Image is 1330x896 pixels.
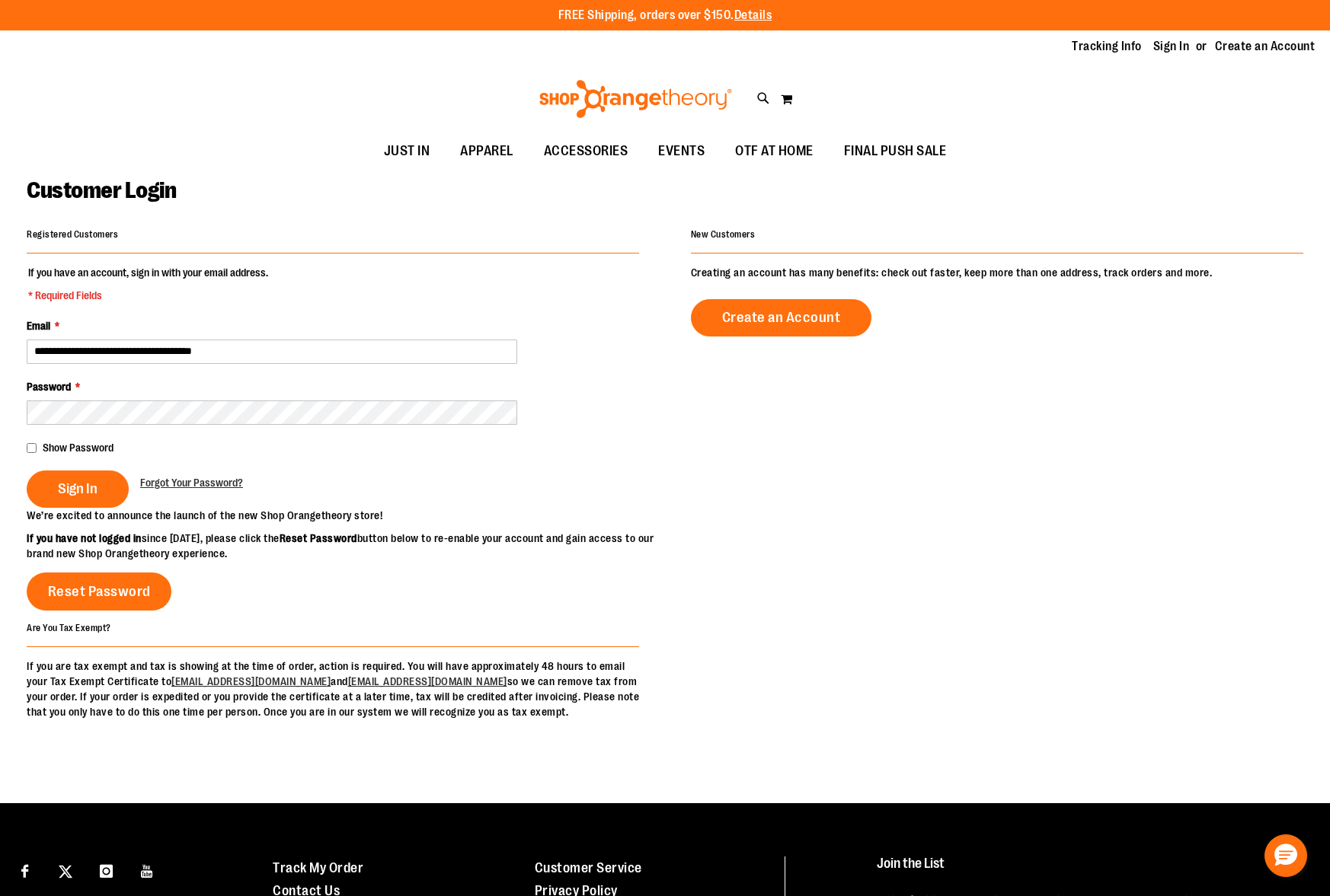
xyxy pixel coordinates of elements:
p: since [DATE], please click the button below to re-enable your account and gain access to our bran... [27,531,665,561]
span: APPAREL [460,134,513,168]
span: * Required Fields [28,288,268,303]
a: Details [734,8,772,22]
p: FREE Shipping, orders over $150. [558,7,772,24]
a: EVENTS [643,134,720,169]
button: Hello, have a question? Let’s chat. [1264,834,1307,877]
a: [EMAIL_ADDRESS][DOMAIN_NAME] [171,675,331,687]
span: ACCESSORIES [544,134,628,168]
span: FINAL PUSH SALE [844,134,947,168]
a: Sign In [1153,38,1190,55]
strong: Are You Tax Exempt? [27,622,111,633]
a: Track My Order [273,860,363,875]
a: ACCESSORIES [529,134,644,169]
span: Password [27,381,71,393]
span: EVENTS [658,134,705,168]
span: Reset Password [48,583,151,600]
a: Create an Account [691,299,872,336]
a: Customer Service [535,860,642,875]
span: Forgot Your Password? [140,477,243,489]
span: Sign In [58,480,98,497]
p: Creating an account has many benefits: check out faster, keep more than one address, track orders... [691,265,1303,280]
a: Tracking Info [1072,38,1142,55]
span: Show Password [43,442,113,454]
a: FINAL PUSH SALE [829,134,962,169]
strong: If you have not logged in [27,532,142,544]
img: Twitter [59,865,72,878]
a: [EMAIL_ADDRESS][DOMAIN_NAME] [348,675,507,687]
span: Create an Account [722,309,841,326]
strong: Reset Password [280,532,357,544]
span: JUST IN [384,134,430,168]
span: Customer Login [27,177,176,203]
a: Reset Password [27,572,171,611]
a: Visit our Youtube page [134,856,161,883]
a: JUST IN [369,134,446,169]
a: APPAREL [445,134,529,169]
span: OTF AT HOME [735,134,814,168]
span: Email [27,320,50,332]
strong: Registered Customers [27,229,118,240]
button: Sign In [27,470,129,508]
a: Visit our X page [53,856,79,883]
img: Shop Orangetheory [537,80,734,118]
h4: Join the List [877,856,1297,885]
a: Forgot Your Password? [140,475,243,490]
a: Visit our Instagram page [93,856,120,883]
strong: New Customers [691,229,756,240]
a: Visit our Facebook page [11,856,38,883]
a: Create an Account [1215,38,1316,55]
a: OTF AT HOME [720,134,829,169]
legend: If you have an account, sign in with your email address. [27,265,270,303]
p: If you are tax exempt and tax is showing at the time of order, action is required. You will have ... [27,658,639,719]
p: We’re excited to announce the launch of the new Shop Orangetheory store! [27,508,665,523]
